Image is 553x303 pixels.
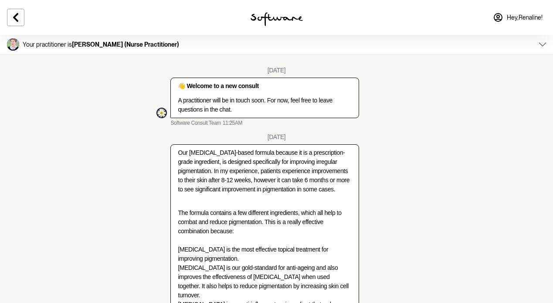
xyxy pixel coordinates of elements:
div: [DATE] [268,133,286,141]
img: software logo [251,12,303,26]
p: Your practitioner is [23,41,179,48]
div: [DATE] [268,67,286,74]
li: [MEDICAL_DATA] is our gold-standard for anti-ageing and also improves the effectiveness of [MEDIC... [178,263,351,300]
p: The formula contains a few different ingredients, which all help to combat and reduce pigmentatio... [178,208,351,236]
time: 2024-02-26T00:25:15.300Z [223,120,242,127]
p: A practitioner will be in touch soon. For now, feel free to leave questions in the chat. [178,96,351,114]
span: Hey, Renaline ! [507,14,543,21]
div: Software Consult Team [156,108,167,118]
img: Butler [7,38,19,51]
strong: Welcome to a new consult [187,82,259,89]
strong: [PERSON_NAME] (Nurse Practitioner) [72,41,179,48]
a: Hey,Renaline! [488,7,548,28]
li: [MEDICAL_DATA] is the most effective topical treatment for improving pigmentation. [178,245,351,263]
p: Our [MEDICAL_DATA]-based formula because it is a prescription-grade ingredient, is designed speci... [178,148,351,194]
span: Software Consult Team [170,120,221,127]
span: 👋 [178,82,185,89]
img: S [156,108,167,118]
